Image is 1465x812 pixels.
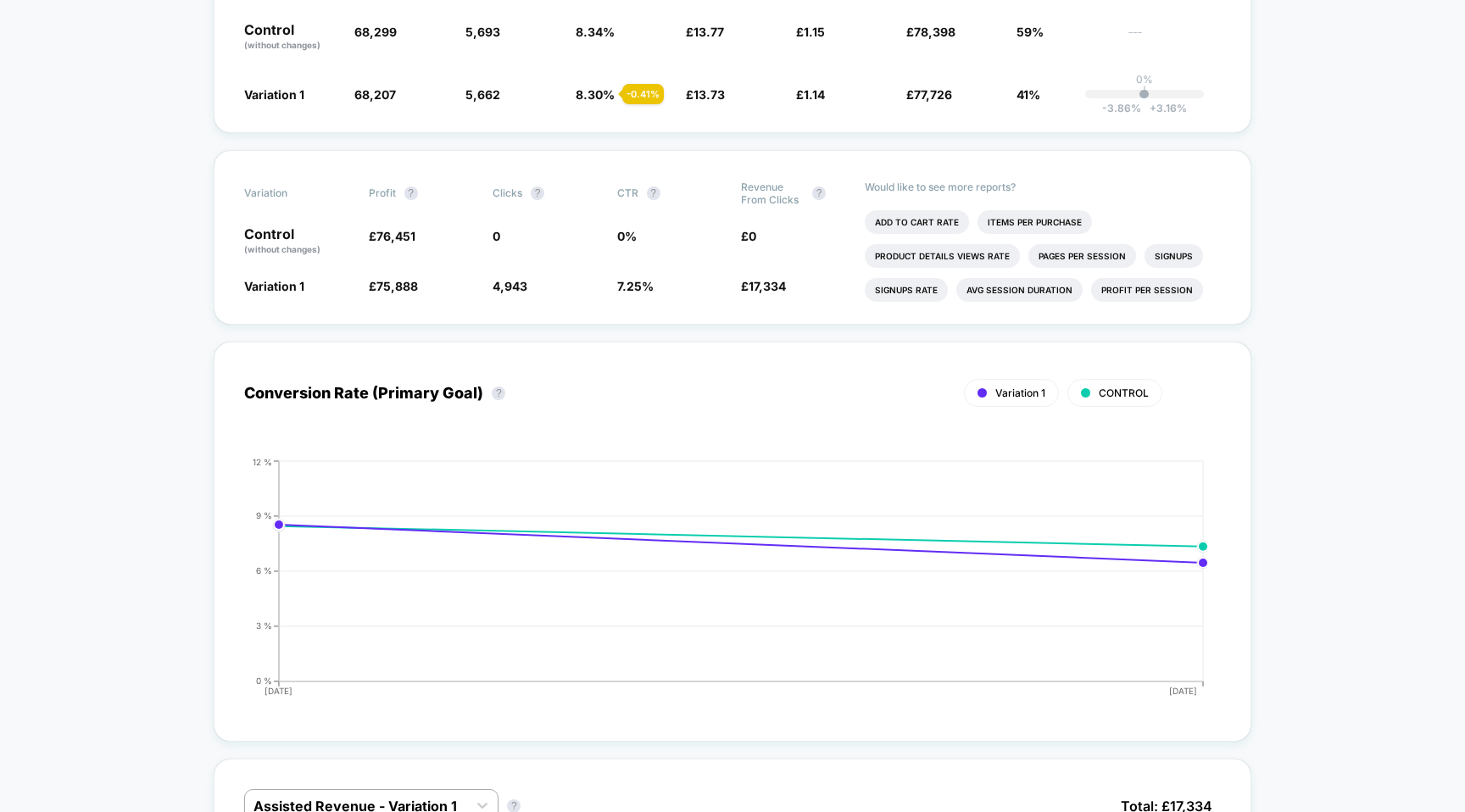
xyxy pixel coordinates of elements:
span: CONTROL [1099,387,1149,399]
span: 59% [1017,25,1044,39]
tspan: 3 % [256,620,272,631]
span: (without changes) [244,40,320,50]
span: 68,207 [354,87,396,102]
span: (without changes) [244,244,320,254]
tspan: 6 % [256,565,272,576]
span: 8.30 % [576,87,615,102]
span: Variation 1 [995,387,1045,399]
span: 13.77 [694,25,724,39]
span: 3.16 % [1141,102,1187,114]
li: Avg Session Duration [956,278,1083,302]
span: £ [686,25,724,39]
span: Variation 1 [244,279,304,293]
span: £ [796,25,825,39]
span: £ [369,279,418,293]
span: 0 [749,229,756,243]
span: Variation [244,181,337,206]
li: Items Per Purchase [978,210,1092,234]
li: Profit Per Session [1091,278,1203,302]
span: 77,726 [914,87,952,102]
tspan: [DATE] [1170,686,1198,696]
div: CONVERSION_RATE [227,457,1204,711]
p: 0% [1136,73,1153,86]
p: Control [244,227,351,256]
span: CTR [617,186,638,199]
span: 4,943 [493,279,527,293]
span: 8.34 % [576,25,615,39]
tspan: 9 % [256,510,272,520]
li: Pages Per Session [1028,244,1136,268]
p: Would like to see more reports? [865,181,1220,193]
li: Add To Cart Rate [865,210,969,234]
span: 0 [493,229,500,243]
div: - 0.41 % [622,84,664,104]
span: £ [741,229,756,243]
span: --- [1128,27,1221,52]
span: 78,398 [914,25,955,39]
span: 7.25 % [617,279,654,293]
span: 76,451 [376,229,415,243]
tspan: 12 % [253,456,272,466]
span: £ [796,87,825,102]
button: ? [812,186,826,200]
span: 13.73 [694,87,725,102]
p: | [1143,86,1146,98]
tspan: [DATE] [265,686,292,696]
span: 68,299 [354,25,397,39]
span: £ [369,229,415,243]
span: 1.15 [804,25,825,39]
span: £ [686,87,725,102]
span: Variation 1 [244,87,304,102]
span: 75,888 [376,279,418,293]
span: 0 % [617,229,637,243]
span: Clicks [493,186,522,199]
button: ? [404,186,418,200]
span: 5,662 [465,87,500,102]
span: 5,693 [465,25,500,39]
p: Control [244,23,337,52]
span: + [1150,102,1156,114]
tspan: 0 % [256,676,272,686]
span: -3.86 % [1102,102,1141,114]
button: ? [492,387,505,400]
button: ? [531,186,544,200]
li: Product Details Views Rate [865,244,1020,268]
li: Signups Rate [865,278,948,302]
span: £ [906,87,952,102]
span: 1.14 [804,87,825,102]
span: 41% [1017,87,1040,102]
span: £ [906,25,955,39]
li: Signups [1145,244,1203,268]
span: Revenue From Clicks [741,181,804,206]
span: £ [741,279,786,293]
button: ? [647,186,660,200]
span: 17,334 [749,279,786,293]
span: Profit [369,186,396,199]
